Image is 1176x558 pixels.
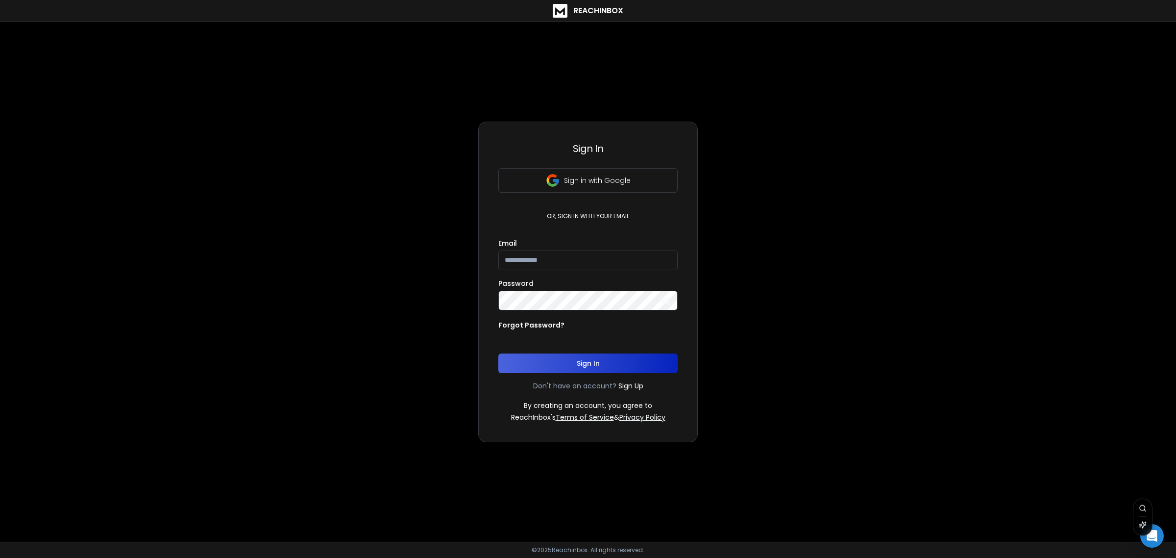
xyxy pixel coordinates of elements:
[564,176,631,185] p: Sign in with Google
[553,4,567,18] img: logo
[556,412,614,422] a: Terms of Service
[553,4,623,18] a: ReachInbox
[543,212,633,220] p: or, sign in with your email
[498,240,517,247] label: Email
[498,280,534,287] label: Password
[618,381,643,391] a: Sign Up
[498,142,678,155] h3: Sign In
[533,381,616,391] p: Don't have an account?
[1140,524,1164,548] div: Open Intercom Messenger
[511,412,665,422] p: ReachInbox's &
[498,354,678,373] button: Sign In
[498,320,564,330] p: Forgot Password?
[498,168,678,193] button: Sign in with Google
[619,412,665,422] a: Privacy Policy
[524,401,652,410] p: By creating an account, you agree to
[532,546,644,554] p: © 2025 Reachinbox. All rights reserved.
[573,5,623,17] h1: ReachInbox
